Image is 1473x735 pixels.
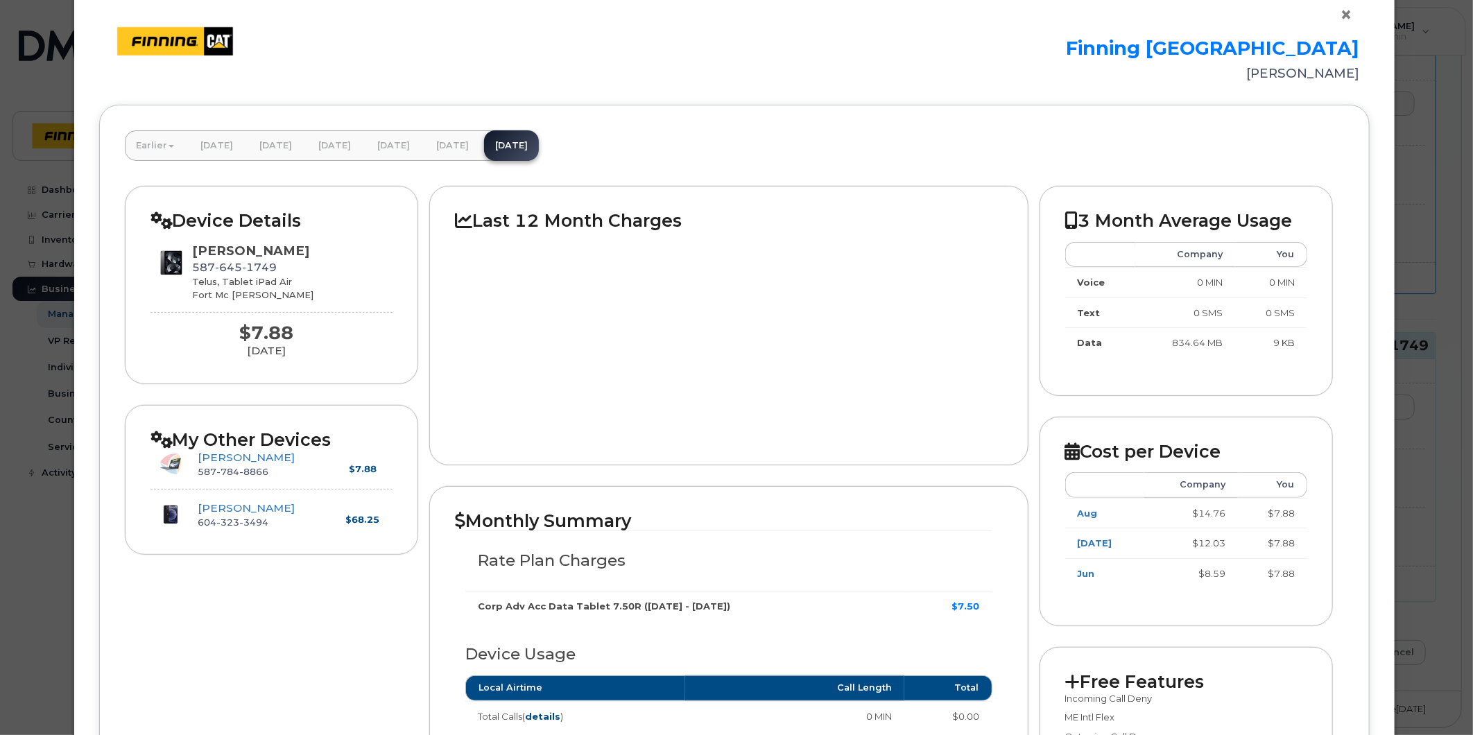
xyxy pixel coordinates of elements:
th: Call Length [685,675,904,700]
strong: Voice [1078,277,1105,288]
td: 0 MIN [1235,267,1307,297]
span: 587 [192,261,277,274]
a: [DATE] [366,130,421,161]
div: $68.25 [332,514,393,524]
td: $8.59 [1144,558,1239,589]
strong: Data [1078,337,1103,348]
a: [DATE] [307,130,362,161]
td: $7.88 [1238,498,1307,528]
span: 1749 [242,261,277,274]
th: Total [904,675,992,700]
div: [PERSON_NAME] [956,64,1359,83]
h2: Free Features [1065,673,1308,692]
a: Jun [1078,568,1095,579]
th: You [1238,472,1307,497]
span: 8866 [239,466,268,477]
div: [PERSON_NAME] [192,242,313,260]
a: [DATE] [484,130,539,161]
div: [DATE] [150,343,382,358]
div: $7.88 [332,464,393,474]
a: [DATE] [1078,537,1112,548]
strong: Text [1078,307,1101,318]
div: $7.88 [150,323,382,343]
td: $14.76 [1144,498,1239,528]
span: 323 [216,517,239,528]
th: Local Airtime [465,675,684,700]
h2: Last 12 Month Charges [455,211,1002,231]
span: 784 [216,466,239,477]
a: [DATE] [189,130,244,161]
h2: My Other Devices [150,431,393,450]
h2: Cost per Device [1065,442,1308,462]
h2: Monthly Summary [455,512,1002,531]
h2: Device Details [150,211,393,231]
th: Company [1135,242,1236,267]
h3: Rate Plan Charges [478,552,979,569]
h2: 3 Month Average Usage [1065,211,1308,231]
a: [PERSON_NAME] [198,451,295,464]
a: [PERSON_NAME] [198,501,295,514]
td: 0 SMS [1135,297,1236,328]
div: Telus, Tablet iPad Air Fort Mc [PERSON_NAME] [192,275,313,301]
h2: Finning [GEOGRAPHIC_DATA] [956,38,1359,59]
td: $7.88 [1238,528,1307,558]
img: Finning Canada [110,26,234,58]
span: 587 [198,466,268,477]
iframe: Messenger Launcher [1413,675,1463,725]
td: $12.03 [1144,528,1239,558]
h3: Device Usage [465,646,992,663]
a: [DATE] [425,130,480,161]
td: 0 MIN [1135,267,1236,297]
th: You [1235,242,1307,267]
span: 3494 [239,517,268,528]
span: 604 [198,517,268,528]
th: Company [1144,472,1239,497]
td: 834.64 MB [1135,327,1236,358]
td: $7.88 [1238,558,1307,589]
a: Aug [1078,508,1098,519]
button: × [1340,5,1359,26]
strong: $7.50 [952,600,980,612]
td: 9 KB [1235,327,1307,358]
strong: Corp Adv Acc Data Tablet 7.50R ([DATE] - [DATE]) [478,600,730,612]
span: 645 [215,261,242,274]
td: 0 SMS [1235,297,1307,328]
a: [DATE] [248,130,303,161]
